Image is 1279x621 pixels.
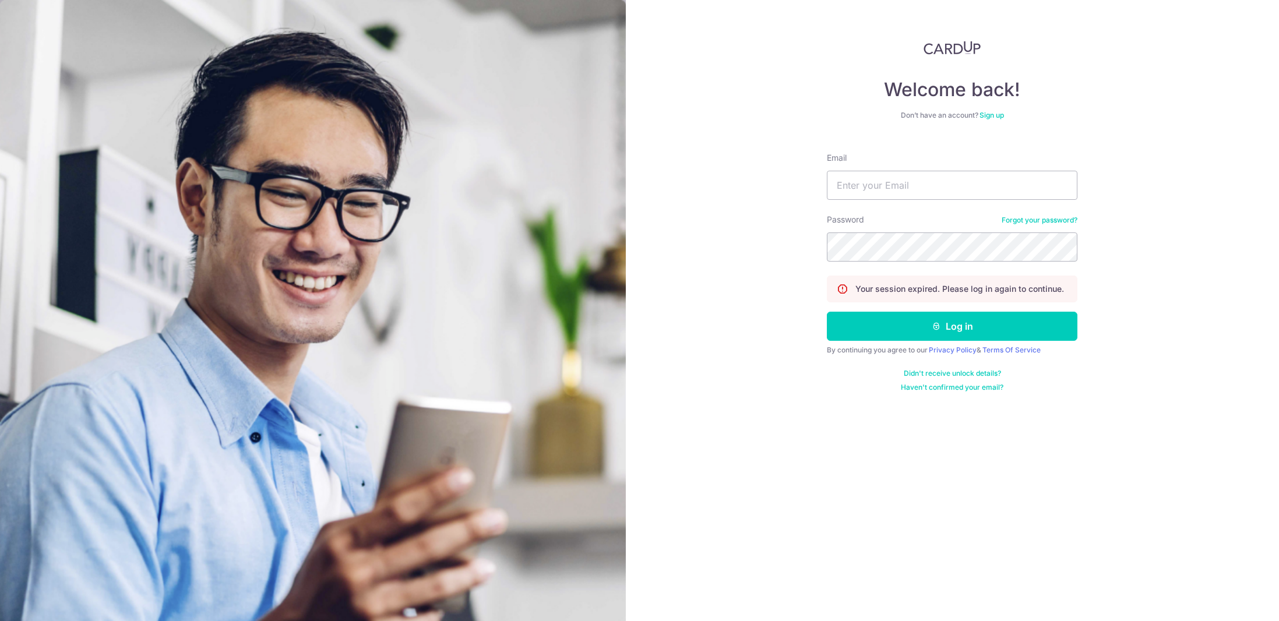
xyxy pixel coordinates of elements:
[929,345,977,354] a: Privacy Policy
[827,78,1077,101] h4: Welcome back!
[827,312,1077,341] button: Log in
[982,345,1041,354] a: Terms Of Service
[827,345,1077,355] div: By continuing you agree to our &
[924,41,981,55] img: CardUp Logo
[979,111,1004,119] a: Sign up
[827,214,864,225] label: Password
[827,171,1077,200] input: Enter your Email
[827,152,847,164] label: Email
[827,111,1077,120] div: Don’t have an account?
[1002,216,1077,225] a: Forgot your password?
[855,283,1064,295] p: Your session expired. Please log in again to continue.
[901,383,1003,392] a: Haven't confirmed your email?
[904,369,1001,378] a: Didn't receive unlock details?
